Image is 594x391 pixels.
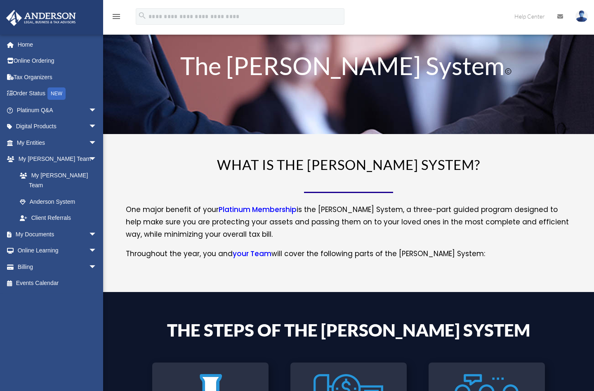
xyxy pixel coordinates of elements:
a: Billingarrow_drop_down [6,259,109,275]
a: Anderson System [12,193,105,210]
span: arrow_drop_down [89,134,105,151]
h1: The [PERSON_NAME] System [152,53,545,82]
img: User Pic [575,10,588,22]
i: search [138,11,147,20]
a: Order StatusNEW [6,85,109,102]
span: arrow_drop_down [89,259,105,276]
a: Online Learningarrow_drop_down [6,243,109,259]
a: Platinum Membership [219,205,297,219]
a: My [PERSON_NAME] Teamarrow_drop_down [6,151,109,167]
a: Digital Productsarrow_drop_down [6,118,109,135]
i: menu [111,12,121,21]
a: Online Ordering [6,53,109,69]
img: Anderson Advisors Platinum Portal [4,10,78,26]
h4: The Steps of the [PERSON_NAME] System [152,321,545,343]
p: One major benefit of your is the [PERSON_NAME] System, a three-part guided program designed to he... [126,204,571,247]
span: WHAT IS THE [PERSON_NAME] SYSTEM? [217,156,480,173]
a: Tax Organizers [6,69,109,85]
a: My [PERSON_NAME] Team [12,167,109,193]
a: your Team [233,249,271,263]
a: My Entitiesarrow_drop_down [6,134,109,151]
span: arrow_drop_down [89,102,105,119]
a: Platinum Q&Aarrow_drop_down [6,102,109,118]
p: Throughout the year, you and will cover the following parts of the [PERSON_NAME] System: [126,248,571,260]
div: NEW [47,87,66,100]
span: arrow_drop_down [89,118,105,135]
span: arrow_drop_down [89,226,105,243]
a: My Documentsarrow_drop_down [6,226,109,243]
span: arrow_drop_down [89,243,105,259]
span: arrow_drop_down [89,151,105,168]
a: Home [6,36,109,53]
a: Events Calendar [6,275,109,292]
a: menu [111,14,121,21]
a: Client Referrals [12,210,109,226]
